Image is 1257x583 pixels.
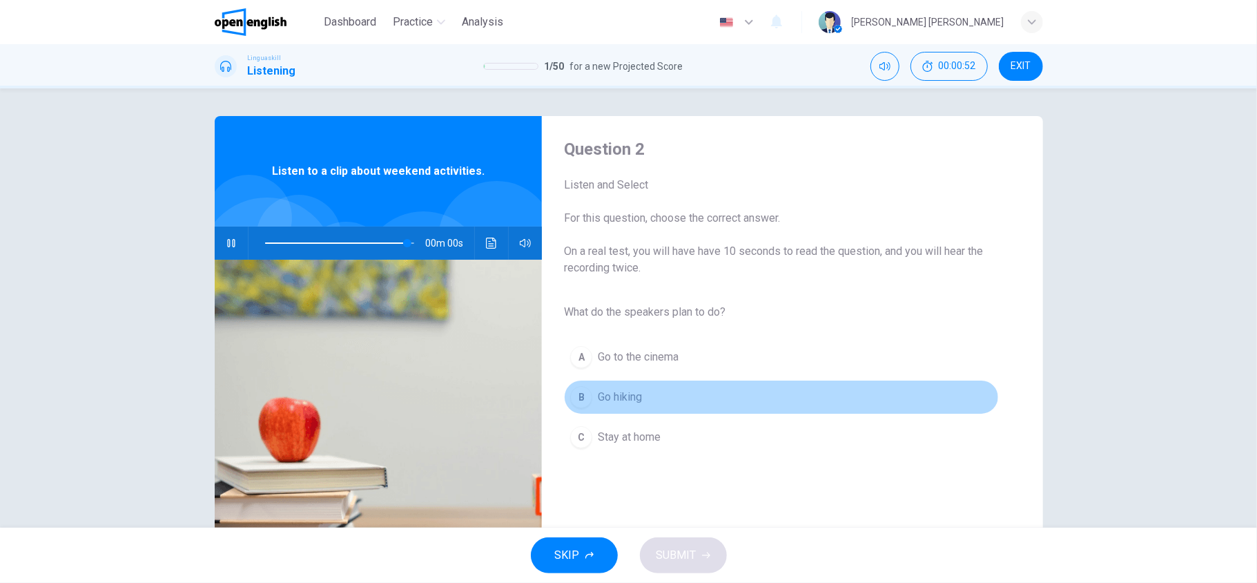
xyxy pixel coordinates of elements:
[570,386,592,408] div: B
[393,14,433,30] span: Practice
[564,380,998,414] button: BGo hiking
[570,346,592,368] div: A
[248,63,296,79] h1: Listening
[425,227,474,260] span: 00m 00s
[598,349,679,365] span: Go to the cinema
[598,389,642,405] span: Go hiking
[564,304,998,321] span: What do the speakers plan to do?
[718,17,735,28] img: en
[324,14,376,30] span: Dashboard
[999,52,1043,81] button: EXIT
[215,8,319,36] a: OpenEnglish logo
[215,8,287,36] img: OpenEnglish logo
[272,163,485,180] span: Listen to a clip about weekend activities.
[387,10,451,35] button: Practice
[480,227,503,260] button: Click to see the audio transcription
[1011,61,1031,72] span: EXIT
[318,10,382,35] button: Dashboard
[852,14,1004,30] div: [PERSON_NAME] [PERSON_NAME]
[531,537,618,573] button: SKIP
[456,10,509,35] button: Analysis
[570,426,592,448] div: C
[555,546,580,565] span: SKIP
[939,61,976,72] span: 00:00:52
[462,14,503,30] span: Analysis
[598,429,661,446] span: Stay at home
[564,177,998,193] span: Listen and Select
[544,58,564,75] span: 1 / 50
[569,58,683,75] span: for a new Projected Score
[564,243,998,276] span: On a real test, you will have have 10 seconds to read the question, and you will hear the recordi...
[910,52,988,81] div: Hide
[564,420,998,455] button: CStay at home
[248,53,282,63] span: Linguaskill
[564,210,998,227] span: For this question, choose the correct answer.
[910,52,988,81] button: 00:00:52
[564,340,998,374] button: AGo to the cinema
[870,52,899,81] div: Mute
[564,138,998,160] h4: Question 2
[819,11,841,33] img: Profile picture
